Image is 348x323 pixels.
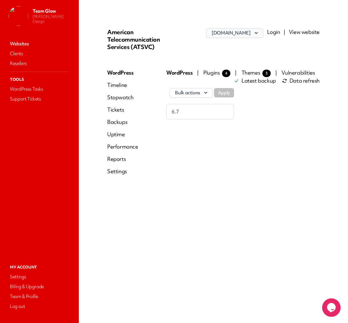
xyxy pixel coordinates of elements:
[107,168,138,175] a: Settings
[9,39,70,48] a: Websites
[206,28,263,38] button: [DOMAIN_NAME]
[235,69,237,76] span: |
[9,95,70,103] a: Support Tickets
[9,272,70,281] a: Settings
[107,69,138,76] a: WordPress
[9,76,70,84] p: Tools
[9,49,70,58] a: Clients
[9,59,70,68] a: Resellers
[166,69,193,76] span: WordPress
[170,88,213,98] button: Bulk actions
[107,131,138,138] a: Uptime
[262,70,271,77] span: 3
[222,70,230,77] span: 4
[197,69,199,76] span: |
[107,118,138,126] a: Backups
[214,88,234,97] button: Apply
[107,155,138,163] a: Reports
[107,28,178,51] p: American Telecommunication Services (ATSVC)
[9,85,70,93] a: WordPress Tasks
[267,28,280,35] a: Login
[33,8,74,14] p: Team Glow
[107,143,138,150] a: Performance
[9,282,70,291] a: Billing & Upgrade
[289,28,320,35] a: View website
[107,94,138,101] a: Stopwatch
[9,292,70,301] a: Team & Profile
[9,302,70,311] a: Log out
[281,69,315,76] span: Vulnerabilities
[234,78,276,83] a: Latest backup
[282,78,320,83] span: Data refresh
[9,263,70,271] p: My Account
[33,14,74,24] p: [PERSON_NAME] Design
[322,298,342,317] iframe: chat widget
[275,69,277,76] span: |
[203,69,230,76] span: Plugins
[241,69,271,76] span: Themes
[107,81,138,89] a: Timeline
[284,28,285,35] span: |
[172,108,179,115] span: 6.7
[107,106,138,113] a: Tickets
